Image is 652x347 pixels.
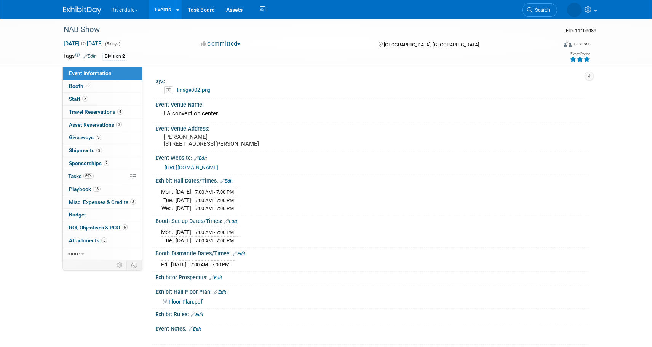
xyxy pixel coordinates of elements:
div: Event Rating [570,52,590,56]
a: Travel Reservations4 [63,106,142,118]
span: Search [532,7,550,13]
span: Giveaways [69,134,101,140]
span: 7:00 AM - 7:00 PM [195,189,234,195]
td: Mon. [161,228,176,237]
div: Exhibit Rules: [155,309,589,318]
a: Booth [63,80,142,92]
div: Booth Dismantle Dates/Times: [155,248,589,258]
td: Tags [63,52,96,61]
div: NAB Show [61,23,546,37]
td: Personalize Event Tab Strip [113,260,127,270]
span: 7:00 AM - 7:00 PM [195,229,234,235]
a: Edit [233,251,245,256]
span: (5 days) [104,41,120,46]
span: 7:00 AM - 7:00 PM [195,238,234,244]
td: [DATE] [176,204,191,212]
span: to [80,40,87,46]
span: Event ID: 11109089 [566,28,596,33]
span: more [67,250,80,256]
span: 13 [93,186,101,192]
span: Asset Reservations [69,122,122,128]
a: Edit [209,275,222,280]
td: [DATE] [171,261,187,269]
button: Committed [198,40,243,48]
a: Budget [63,209,142,221]
td: Tue. [161,196,176,204]
a: Misc. Expenses & Credits3 [63,196,142,209]
div: Event Notes: [155,323,589,333]
span: Event Information [69,70,112,76]
div: Division 2 [102,53,127,60]
span: 5 [101,237,107,243]
span: 3 [130,199,136,205]
div: Exhibit Hall Floor Plan: [155,286,589,296]
span: Floor-Plan.pdf [169,299,203,305]
td: Toggle Event Tabs [127,260,142,270]
div: Event Website: [155,152,589,162]
a: Giveaways3 [63,131,142,144]
a: Edit [189,326,201,332]
pre: [PERSON_NAME] [STREET_ADDRESS][PERSON_NAME] [164,134,328,147]
div: Event Venue Address: [155,123,589,132]
a: Edit [83,54,96,59]
span: 6 [122,224,128,230]
td: [DATE] [176,188,191,196]
td: [DATE] [176,228,191,237]
div: Exhibitor Prospectus: [155,272,589,282]
span: 7:00 AM - 7:00 PM [195,205,234,211]
span: [GEOGRAPHIC_DATA], [GEOGRAPHIC_DATA] [384,42,479,48]
td: Mon. [161,188,176,196]
span: 2 [104,160,109,166]
a: ROI, Objectives & ROO6 [63,221,142,234]
td: Wed. [161,204,176,212]
a: Floor-Plan.pdf [163,299,203,305]
a: Asset Reservations3 [63,119,142,131]
span: Shipments [69,147,102,153]
span: Staff [69,96,88,102]
span: 3 [116,122,122,127]
a: Edit [191,312,203,317]
span: 3 [96,135,101,140]
a: Attachments5 [63,234,142,247]
span: Sponsorships [69,160,109,166]
div: Exhibit Hall Dates/Times: [155,175,589,185]
span: [DATE] [DATE] [63,40,103,47]
a: Search [522,3,557,17]
a: Edit [220,178,233,184]
a: Tasks69% [63,170,142,183]
a: Edit [194,156,207,161]
a: Event Information [63,67,142,80]
a: [URL][DOMAIN_NAME] [165,164,218,170]
span: 4 [117,109,123,115]
img: Mason Test Account [567,3,582,17]
div: LA convention center [161,108,583,119]
span: Tasks [68,173,94,179]
div: In-Person [573,41,591,47]
img: ExhibitDay [63,6,101,14]
a: more [63,247,142,260]
a: Edit [214,290,226,295]
div: Event Venue Name: [155,99,589,108]
a: Delete attachment? [164,88,176,93]
div: xyz: [156,75,585,85]
span: Budget [69,212,86,218]
span: 5 [82,96,88,102]
a: Staff5 [63,93,142,105]
span: Travel Reservations [69,109,123,115]
a: Shipments2 [63,144,142,157]
td: Fri. [161,261,171,269]
td: [DATE] [176,196,191,204]
a: Playbook13 [63,183,142,196]
span: 7:00 AM - 7:00 PM [195,197,234,203]
span: 69% [83,173,94,179]
span: Misc. Expenses & Credits [69,199,136,205]
span: ROI, Objectives & ROO [69,224,128,231]
a: Sponsorships2 [63,157,142,170]
span: Playbook [69,186,101,192]
img: Format-Inperson.png [564,41,572,47]
a: Edit [224,219,237,224]
div: Event Format [512,40,591,51]
a: image002.png [177,87,211,93]
td: [DATE] [176,237,191,245]
i: Booth reservation complete [87,84,91,88]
